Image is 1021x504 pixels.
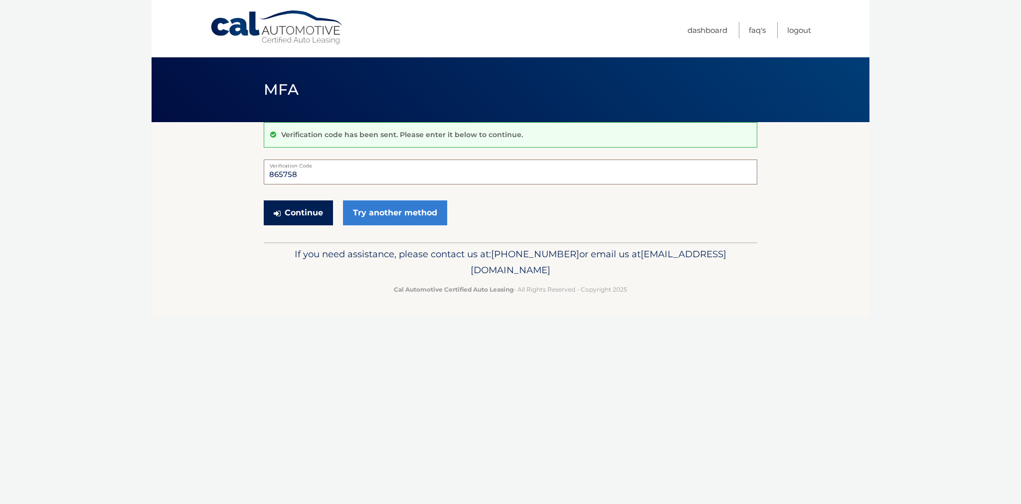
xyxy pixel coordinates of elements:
[471,248,726,276] span: [EMAIL_ADDRESS][DOMAIN_NAME]
[264,80,299,99] span: MFA
[749,22,766,38] a: FAQ's
[264,160,757,168] label: Verification Code
[787,22,811,38] a: Logout
[281,130,523,139] p: Verification code has been sent. Please enter it below to continue.
[264,200,333,225] button: Continue
[264,160,757,184] input: Verification Code
[343,200,447,225] a: Try another method
[491,248,579,260] span: [PHONE_NUMBER]
[394,286,513,293] strong: Cal Automotive Certified Auto Leasing
[210,10,344,45] a: Cal Automotive
[270,284,751,295] p: - All Rights Reserved - Copyright 2025
[270,246,751,278] p: If you need assistance, please contact us at: or email us at
[687,22,727,38] a: Dashboard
